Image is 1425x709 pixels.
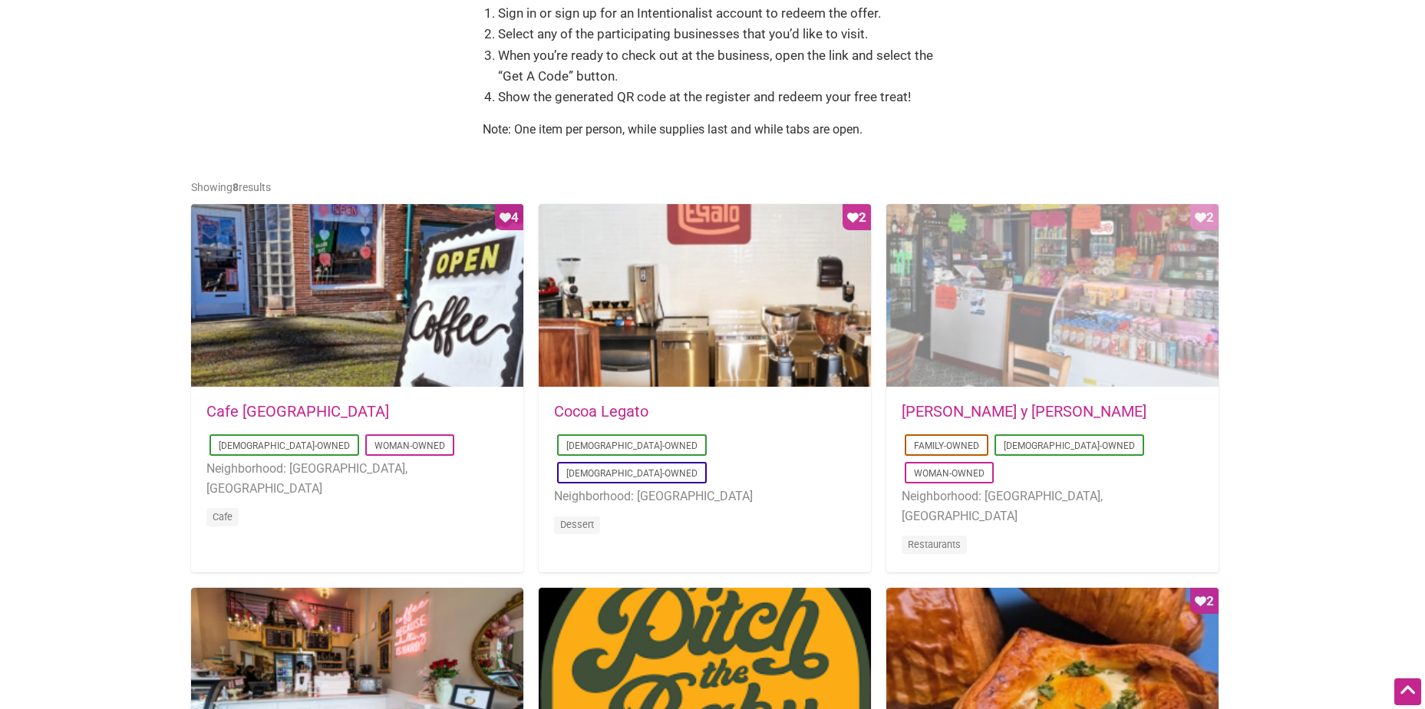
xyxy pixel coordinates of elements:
[554,402,648,420] a: Cocoa Legato
[374,440,445,451] a: Woman-Owned
[1004,440,1135,451] a: [DEMOGRAPHIC_DATA]-Owned
[554,486,856,506] li: Neighborhood: [GEOGRAPHIC_DATA]
[914,440,979,451] a: Family-Owned
[498,87,943,107] li: Show the generated QR code at the register and redeem your free treat!
[1394,678,1421,705] div: Scroll Back to Top
[191,181,271,193] span: Showing results
[902,486,1203,526] li: Neighborhood: [GEOGRAPHIC_DATA], [GEOGRAPHIC_DATA]
[498,24,943,45] li: Select any of the participating businesses that you’d like to visit.
[914,468,985,479] a: Woman-Owned
[206,402,389,420] a: Cafe [GEOGRAPHIC_DATA]
[213,511,233,523] a: Cafe
[206,459,508,498] li: Neighborhood: [GEOGRAPHIC_DATA], [GEOGRAPHIC_DATA]
[560,519,594,530] a: Dessert
[566,440,698,451] a: [DEMOGRAPHIC_DATA]-Owned
[902,402,1146,420] a: [PERSON_NAME] y [PERSON_NAME]
[233,181,239,193] b: 8
[498,45,943,87] li: When you’re ready to check out at the business, open the link and select the “Get A Code” button.
[498,3,943,24] li: Sign in or sign up for an Intentionalist account to redeem the offer.
[566,468,698,479] a: [DEMOGRAPHIC_DATA]-Owned
[483,120,943,140] p: Note: One item per person, while supplies last and while tabs are open.
[219,440,350,451] a: [DEMOGRAPHIC_DATA]-Owned
[908,539,961,550] a: Restaurants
